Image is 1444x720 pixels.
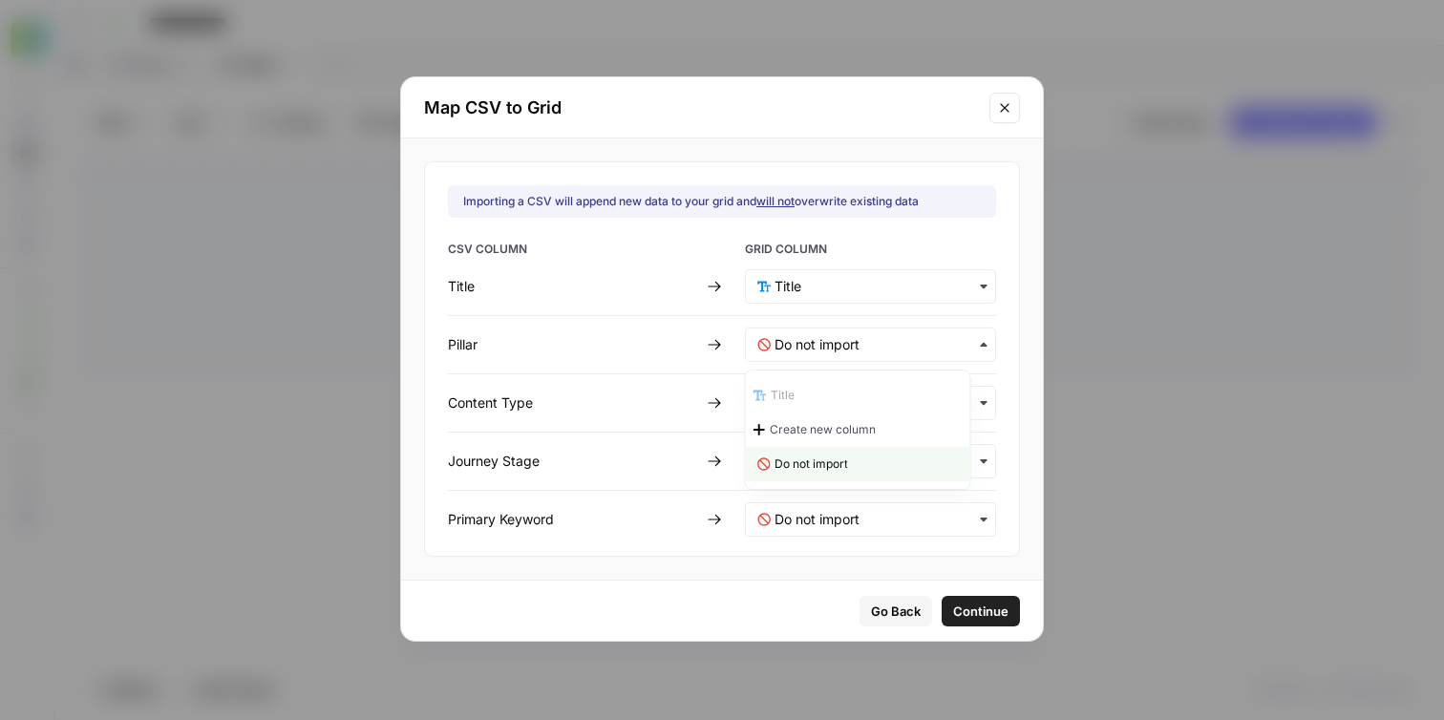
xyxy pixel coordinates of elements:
[448,335,699,354] div: Pillar
[448,277,699,296] div: Title
[775,277,984,296] input: Title
[448,452,699,471] div: Journey Stage
[448,510,699,529] div: Primary Keyword
[775,335,984,354] input: Do not import
[424,95,978,121] h2: Map CSV to Grid
[756,194,795,208] u: will not
[448,241,699,262] span: CSV COLUMN
[871,602,921,621] span: Go Back
[860,596,932,626] button: Go Back
[463,193,919,210] div: Importing a CSV will append new data to your grid and overwrite existing data
[775,510,984,529] input: Do not import
[771,387,795,404] span: Title
[448,393,699,413] div: Content Type
[745,241,996,262] span: GRID COLUMN
[989,93,1020,123] button: Close modal
[775,455,848,473] span: Do not import
[770,421,876,438] span: Create new column
[942,596,1020,626] button: Continue
[953,602,1009,621] span: Continue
